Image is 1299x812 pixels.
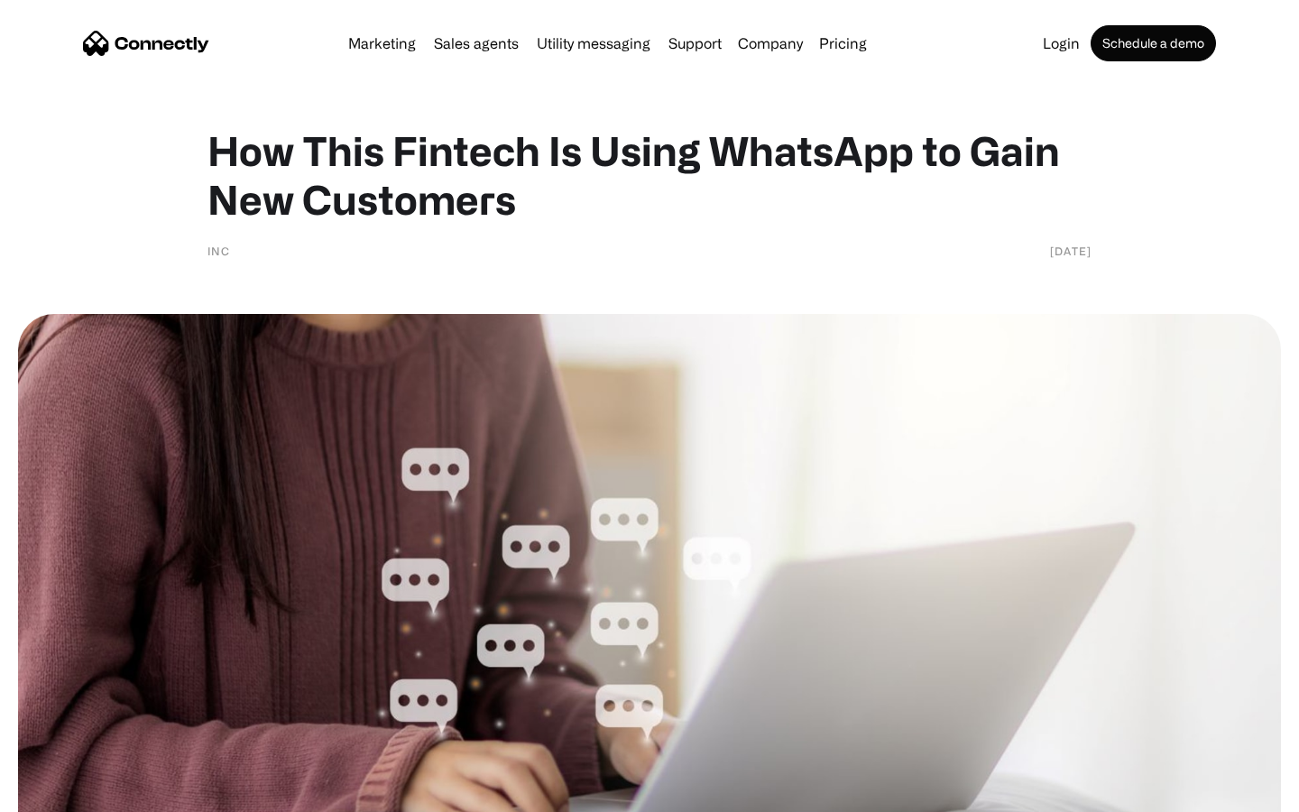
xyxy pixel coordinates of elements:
[530,36,658,51] a: Utility messaging
[36,780,108,806] ul: Language list
[1036,36,1087,51] a: Login
[1050,242,1092,260] div: [DATE]
[207,242,230,260] div: INC
[738,31,803,56] div: Company
[1091,25,1216,61] a: Schedule a demo
[207,126,1092,224] h1: How This Fintech Is Using WhatsApp to Gain New Customers
[812,36,874,51] a: Pricing
[341,36,423,51] a: Marketing
[661,36,729,51] a: Support
[427,36,526,51] a: Sales agents
[18,780,108,806] aside: Language selected: English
